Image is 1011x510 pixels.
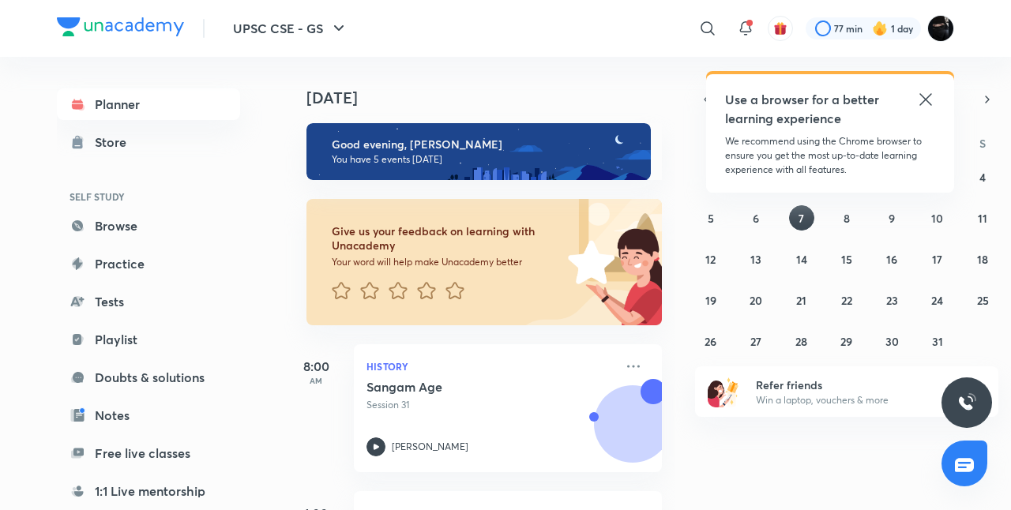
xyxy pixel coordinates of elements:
a: Company Logo [57,17,184,40]
button: October 25, 2025 [970,287,995,313]
p: [PERSON_NAME] [392,440,468,454]
button: October 12, 2025 [698,246,723,272]
img: avatar [773,21,787,36]
abbr: October 31, 2025 [932,334,943,349]
abbr: October 14, 2025 [796,252,807,267]
h5: 8:00 [284,357,348,376]
a: Free live classes [57,437,240,469]
button: October 27, 2025 [743,328,769,354]
button: October 9, 2025 [879,205,904,231]
img: Shabnam Shah [927,15,954,42]
a: Planner [57,88,240,120]
button: October 29, 2025 [834,328,859,354]
abbr: Saturday [979,136,986,151]
button: October 20, 2025 [743,287,769,313]
abbr: October 7, 2025 [799,211,804,226]
img: referral [708,376,739,407]
a: Store [57,126,240,158]
abbr: October 10, 2025 [931,211,943,226]
abbr: October 19, 2025 [705,293,716,308]
button: October 17, 2025 [925,246,950,272]
button: UPSC CSE - GS [224,13,358,44]
button: October 23, 2025 [879,287,904,313]
button: October 15, 2025 [834,246,859,272]
p: AM [284,376,348,385]
abbr: October 18, 2025 [977,252,988,267]
button: October 6, 2025 [743,205,769,231]
button: October 4, 2025 [970,164,995,189]
button: October 10, 2025 [925,205,950,231]
button: October 26, 2025 [698,328,723,354]
button: October 28, 2025 [789,328,814,354]
abbr: October 30, 2025 [885,334,899,349]
button: October 21, 2025 [789,287,814,313]
h6: Good evening, [PERSON_NAME] [332,137,637,152]
button: October 19, 2025 [698,287,723,313]
abbr: October 28, 2025 [795,334,807,349]
abbr: October 27, 2025 [750,334,761,349]
abbr: October 29, 2025 [840,334,852,349]
abbr: October 4, 2025 [979,170,986,185]
a: 1:1 Live mentorship [57,475,240,507]
button: October 8, 2025 [834,205,859,231]
abbr: October 11, 2025 [978,211,987,226]
p: History [366,357,614,376]
a: Playlist [57,324,240,355]
abbr: October 8, 2025 [844,211,850,226]
h6: Give us your feedback on learning with Unacademy [332,224,562,253]
img: Company Logo [57,17,184,36]
button: October 30, 2025 [879,328,904,354]
button: October 7, 2025 [789,205,814,231]
button: October 18, 2025 [970,246,995,272]
button: October 22, 2025 [834,287,859,313]
a: Browse [57,210,240,242]
div: Store [95,133,136,152]
abbr: October 23, 2025 [886,293,898,308]
p: Win a laptop, vouchers & more [756,393,950,407]
p: We recommend using the Chrome browser to ensure you get the most up-to-date learning experience w... [725,134,935,177]
a: Doubts & solutions [57,362,240,393]
p: You have 5 events [DATE] [332,153,637,166]
button: October 13, 2025 [743,246,769,272]
button: October 31, 2025 [925,328,950,354]
a: Practice [57,248,240,279]
abbr: October 15, 2025 [841,252,852,267]
abbr: October 20, 2025 [750,293,762,308]
button: October 16, 2025 [879,246,904,272]
button: October 14, 2025 [789,246,814,272]
abbr: October 17, 2025 [932,252,942,267]
abbr: October 21, 2025 [796,293,806,308]
abbr: October 9, 2025 [889,211,895,226]
button: October 5, 2025 [698,205,723,231]
h5: Use a browser for a better learning experience [725,90,882,128]
h5: Sangam Age [366,379,563,395]
button: October 24, 2025 [925,287,950,313]
abbr: October 5, 2025 [708,211,714,226]
abbr: October 13, 2025 [750,252,761,267]
img: Avatar [595,394,671,470]
img: feedback_image [514,199,662,325]
h4: [DATE] [306,88,678,107]
h6: SELF STUDY [57,183,240,210]
abbr: October 24, 2025 [931,293,943,308]
a: Tests [57,286,240,317]
abbr: October 26, 2025 [705,334,716,349]
button: avatar [768,16,793,41]
button: October 11, 2025 [970,205,995,231]
h6: Refer friends [756,377,950,393]
abbr: October 16, 2025 [886,252,897,267]
img: ttu [957,393,976,412]
p: Session 31 [366,398,614,412]
abbr: October 12, 2025 [705,252,716,267]
a: Notes [57,399,240,431]
p: Your word will help make Unacademy better [332,256,562,268]
abbr: October 22, 2025 [841,293,852,308]
abbr: October 25, 2025 [977,293,989,308]
abbr: October 6, 2025 [753,211,759,226]
img: evening [306,123,651,180]
img: streak [872,21,888,36]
